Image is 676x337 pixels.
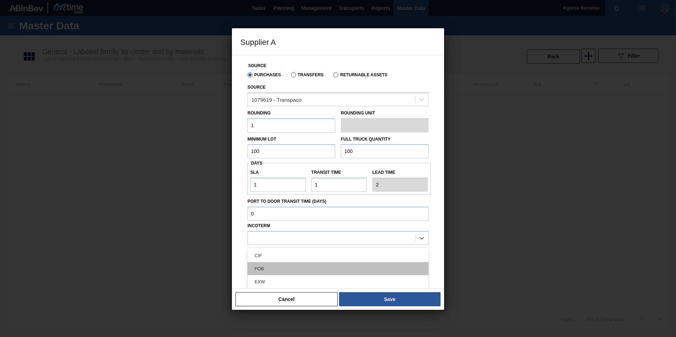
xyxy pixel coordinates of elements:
div: FOB [247,262,429,275]
label: Port to Door Transit Time (days) [247,196,429,207]
label: Lead time [372,167,428,178]
label: Rounding Unit [341,108,429,118]
label: Full Truck Quantity [341,137,390,142]
label: Transfers [291,72,324,77]
label: Transit time [311,167,367,178]
span: Days [251,161,262,166]
h3: Supplier A [232,28,444,55]
label: Source [248,63,266,68]
div: EXW [247,275,429,288]
div: 1079619 - Transpaco [251,96,302,102]
label: Incoterm [247,223,270,228]
label: SLA [250,167,306,178]
label: Rounding [247,111,270,116]
label: Returnable Assets [333,72,387,77]
button: Save [339,292,441,306]
div: CIF [247,249,429,262]
label: Source [247,85,266,90]
div: FCA [247,288,429,301]
label: Purchases [247,72,281,77]
button: Cancel [235,292,338,306]
label: Minimum Lot [247,137,276,142]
